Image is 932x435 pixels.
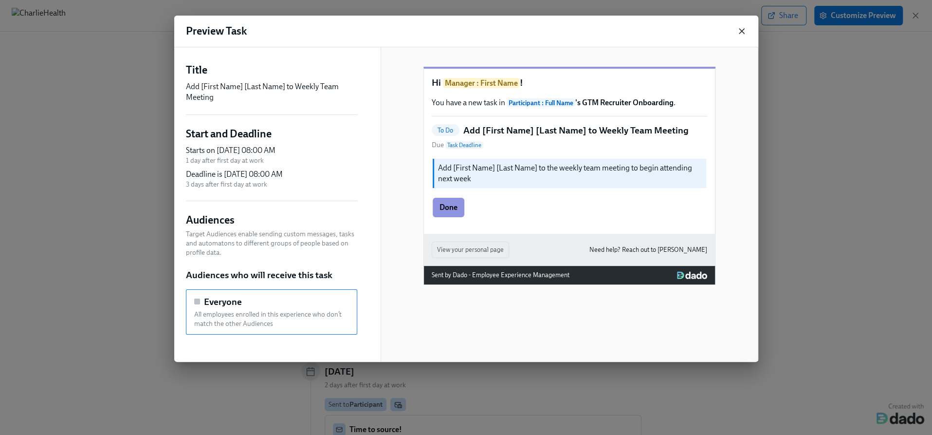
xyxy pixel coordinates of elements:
[432,140,483,150] span: Due
[186,213,235,227] h4: Audiences
[186,24,247,38] h4: Preview Task
[432,158,707,189] div: Add [First Name] [Last Name] to the weekly team meeting to begin attending next week
[186,145,275,156] p: Starts on [DATE] 08:00 AM
[186,127,272,141] h4: Start and Deadline
[437,245,504,255] span: View your personal page
[507,98,575,107] span: Participant : Full Name
[432,127,459,134] span: To Do
[507,98,674,107] strong: 's GTM Recruiter Onboarding
[194,310,349,328] p: All employees enrolled in this experience who don’t match the other Audiences
[589,245,707,255] a: Need help? Reach out to [PERSON_NAME]
[445,141,483,149] span: Task Deadline
[186,289,357,335] div: EveryoneAll employees enrolled in this experience who don’t match the other Audiences
[432,76,707,90] h1: Hi !
[204,296,242,308] h5: Everyone
[186,81,357,103] p: Add [First Name] [Last Name] to Weekly Team Meeting
[186,156,275,165] p: 1 day after first day at work
[186,180,283,189] p: 3 days after first day at work
[463,124,689,137] h5: Add [First Name] [Last Name] to Weekly Team Meeting
[432,197,707,218] div: Done
[677,271,707,279] img: Dado
[186,229,357,257] p: Target Audiences enable sending custom messages, tasks and automatons to different groups of peop...
[186,269,332,282] h5: Audiences who will receive this task
[432,242,509,258] button: View your personal page
[186,169,283,180] p: Deadline is [DATE] 08:00 AM
[432,97,707,108] p: You have a new task in .
[186,63,207,77] h4: Title
[443,78,520,88] span: Manager : First Name
[432,270,569,281] div: Sent by Dado - Employee Experience Management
